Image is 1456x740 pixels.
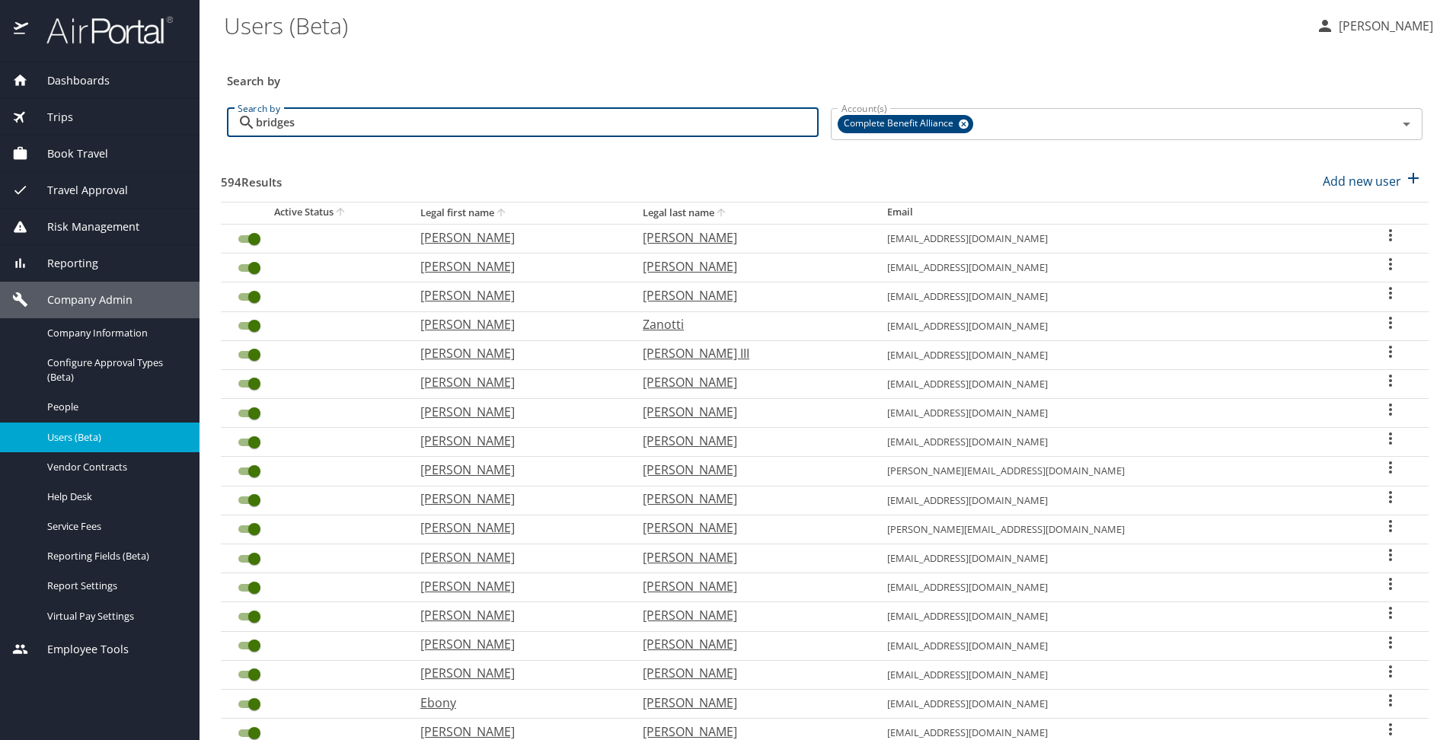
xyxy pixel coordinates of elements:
[14,15,30,45] img: icon-airportal.png
[224,2,1304,49] h1: Users (Beta)
[1310,12,1439,40] button: [PERSON_NAME]
[420,403,612,421] p: [PERSON_NAME]
[47,609,181,624] span: Virtual Pay Settings
[875,457,1352,486] td: [PERSON_NAME][EMAIL_ADDRESS][DOMAIN_NAME]
[221,202,408,224] th: Active Status
[875,602,1352,631] td: [EMAIL_ADDRESS][DOMAIN_NAME]
[875,631,1352,660] td: [EMAIL_ADDRESS][DOMAIN_NAME]
[47,549,181,563] span: Reporting Fields (Beta)
[875,660,1352,689] td: [EMAIL_ADDRESS][DOMAIN_NAME]
[408,202,631,224] th: Legal first name
[875,369,1352,398] td: [EMAIL_ADDRESS][DOMAIN_NAME]
[420,518,612,537] p: [PERSON_NAME]
[643,518,857,537] p: [PERSON_NAME]
[256,108,819,137] input: Search by name or email
[1334,17,1433,35] p: [PERSON_NAME]
[838,115,973,133] div: Complete Benefit Alliance
[875,202,1352,224] th: Email
[1317,164,1429,198] button: Add new user
[420,490,612,508] p: [PERSON_NAME]
[875,428,1352,457] td: [EMAIL_ADDRESS][DOMAIN_NAME]
[643,286,857,305] p: [PERSON_NAME]
[28,292,133,308] span: Company Admin
[227,63,1422,90] h3: Search by
[875,224,1352,253] td: [EMAIL_ADDRESS][DOMAIN_NAME]
[28,145,108,162] span: Book Travel
[643,257,857,276] p: [PERSON_NAME]
[420,635,612,653] p: [PERSON_NAME]
[643,694,857,712] p: [PERSON_NAME]
[47,460,181,474] span: Vendor Contracts
[30,15,173,45] img: airportal-logo.png
[221,164,282,191] h3: 594 Results
[28,218,139,235] span: Risk Management
[28,255,98,272] span: Reporting
[875,282,1352,311] td: [EMAIL_ADDRESS][DOMAIN_NAME]
[28,109,73,126] span: Trips
[875,399,1352,428] td: [EMAIL_ADDRESS][DOMAIN_NAME]
[643,577,857,595] p: [PERSON_NAME]
[643,228,857,247] p: [PERSON_NAME]
[47,356,181,384] span: Configure Approval Types (Beta)
[47,579,181,593] span: Report Settings
[643,315,857,333] p: Zanotti
[420,606,612,624] p: [PERSON_NAME]
[875,689,1352,718] td: [EMAIL_ADDRESS][DOMAIN_NAME]
[643,635,857,653] p: [PERSON_NAME]
[420,315,612,333] p: [PERSON_NAME]
[28,182,128,199] span: Travel Approval
[420,373,612,391] p: [PERSON_NAME]
[643,664,857,682] p: [PERSON_NAME]
[28,72,110,89] span: Dashboards
[420,228,612,247] p: [PERSON_NAME]
[643,461,857,479] p: [PERSON_NAME]
[643,548,857,566] p: [PERSON_NAME]
[838,116,963,132] span: Complete Benefit Alliance
[643,373,857,391] p: [PERSON_NAME]
[47,490,181,504] span: Help Desk
[875,515,1352,544] td: [PERSON_NAME][EMAIL_ADDRESS][DOMAIN_NAME]
[875,311,1352,340] td: [EMAIL_ADDRESS][DOMAIN_NAME]
[420,548,612,566] p: [PERSON_NAME]
[643,606,857,624] p: [PERSON_NAME]
[420,461,612,479] p: [PERSON_NAME]
[714,206,730,221] button: sort
[420,344,612,362] p: [PERSON_NAME]
[494,206,509,221] button: sort
[875,573,1352,602] td: [EMAIL_ADDRESS][DOMAIN_NAME]
[47,519,181,534] span: Service Fees
[1323,172,1401,190] p: Add new user
[420,257,612,276] p: [PERSON_NAME]
[334,206,349,220] button: sort
[875,254,1352,282] td: [EMAIL_ADDRESS][DOMAIN_NAME]
[420,432,612,450] p: [PERSON_NAME]
[643,344,857,362] p: [PERSON_NAME] III
[875,544,1352,573] td: [EMAIL_ADDRESS][DOMAIN_NAME]
[643,403,857,421] p: [PERSON_NAME]
[420,286,612,305] p: [PERSON_NAME]
[631,202,875,224] th: Legal last name
[1396,113,1417,135] button: Open
[420,694,612,712] p: Ebony
[875,340,1352,369] td: [EMAIL_ADDRESS][DOMAIN_NAME]
[47,430,181,445] span: Users (Beta)
[420,664,612,682] p: [PERSON_NAME]
[420,577,612,595] p: [PERSON_NAME]
[643,490,857,508] p: [PERSON_NAME]
[47,400,181,414] span: People
[47,326,181,340] span: Company Information
[643,432,857,450] p: [PERSON_NAME]
[28,641,129,658] span: Employee Tools
[875,486,1352,515] td: [EMAIL_ADDRESS][DOMAIN_NAME]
